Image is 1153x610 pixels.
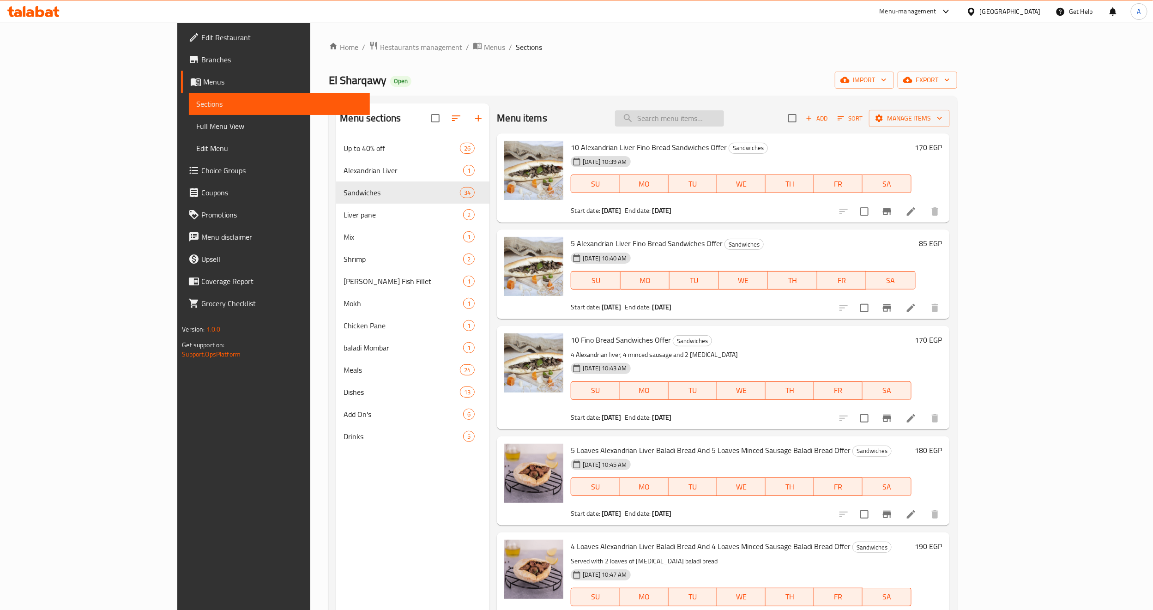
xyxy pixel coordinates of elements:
a: Grocery Checklist [181,292,370,314]
a: Menu disclaimer [181,226,370,248]
span: TU [672,384,713,397]
button: SU [571,477,620,496]
button: WE [717,477,766,496]
span: SU [575,480,616,494]
span: 24 [460,366,474,374]
span: Coverage Report [201,276,362,287]
button: TH [768,271,817,290]
span: Menus [203,76,362,87]
a: Coupons [181,181,370,204]
img: 10 Alexandrian Liver Fino Bread Sandwiches Offer [504,141,563,200]
button: delete [924,407,946,429]
div: Mokh [344,298,463,309]
h2: Menu sections [340,111,401,125]
button: Add section [467,107,489,129]
div: items [463,342,475,353]
span: SA [866,384,907,397]
h6: 170 EGP [915,141,942,154]
span: 2 [464,255,474,264]
div: items [460,187,475,198]
span: Select to update [855,409,874,428]
span: Start date: [571,301,600,313]
span: Select section [783,109,802,128]
nav: breadcrumb [329,41,957,53]
div: Meals [344,364,460,375]
div: Chicken Pane1 [336,314,489,337]
div: items [463,254,475,265]
div: Shrimp2 [336,248,489,270]
button: MO [621,271,670,290]
div: Sandwiches [729,143,768,154]
span: SU [575,177,616,191]
div: Add On's6 [336,403,489,425]
div: Sandwiches34 [336,181,489,204]
b: [DATE] [602,411,621,423]
span: SU [575,384,616,397]
button: TH [766,477,814,496]
div: Liver pane2 [336,204,489,226]
button: Branch-specific-item [876,503,898,525]
span: 5 Loaves Alexandrian Liver Baladi Bread And 5 Loaves Minced Sausage Baladi Bread Offer [571,443,851,457]
div: Sandwiches [852,446,892,457]
span: WE [723,274,764,287]
button: MO [620,175,669,193]
span: Select all sections [426,109,445,128]
span: Grocery Checklist [201,298,362,309]
div: [PERSON_NAME] Fish Fillet1 [336,270,489,292]
button: SA [863,588,911,606]
span: Sandwiches [725,239,763,250]
span: MO [624,480,665,494]
a: Edit menu item [905,509,917,520]
button: TH [766,588,814,606]
button: SU [571,381,620,400]
span: TU [672,177,713,191]
span: Sections [516,42,542,53]
input: search [615,110,724,127]
div: Open [390,76,411,87]
span: Sandwiches [729,143,767,153]
div: Dishes13 [336,381,489,403]
a: Upsell [181,248,370,270]
button: WE [719,271,768,290]
span: Drinks [344,431,463,442]
button: WE [717,588,766,606]
div: Dishes [344,387,460,398]
a: Restaurants management [369,41,462,53]
span: MO [624,274,666,287]
span: baladi Mombar [344,342,463,353]
span: 10 Alexandrian Liver Fino Bread Sandwiches Offer [571,140,727,154]
div: baladi Mombar1 [336,337,489,359]
span: Sort sections [445,107,467,129]
span: 2 [464,211,474,219]
div: Sandwiches [673,335,712,346]
span: Shrimp [344,254,463,265]
span: WE [721,480,762,494]
span: End date: [625,301,651,313]
div: Mix1 [336,226,489,248]
img: 10 Fino Bread Sandwiches Offer [504,333,563,393]
span: 34 [460,188,474,197]
button: Manage items [869,110,950,127]
div: items [463,431,475,442]
div: Up to 40% off26 [336,137,489,159]
span: Select to update [855,505,874,524]
span: Restaurants management [380,42,462,53]
span: [DATE] 10:47 AM [579,570,630,579]
span: export [905,74,950,86]
div: Drinks5 [336,425,489,447]
button: SU [571,271,620,290]
button: TU [670,271,718,290]
div: Up to 40% off [344,143,460,154]
b: [DATE] [602,205,621,217]
div: items [463,231,475,242]
span: Select to update [855,202,874,221]
li: / [509,42,512,53]
span: Full Menu View [196,121,362,132]
span: Liver pane [344,209,463,220]
span: [DATE] 10:43 AM [579,364,630,373]
span: SU [575,590,616,604]
b: [DATE] [602,507,621,519]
